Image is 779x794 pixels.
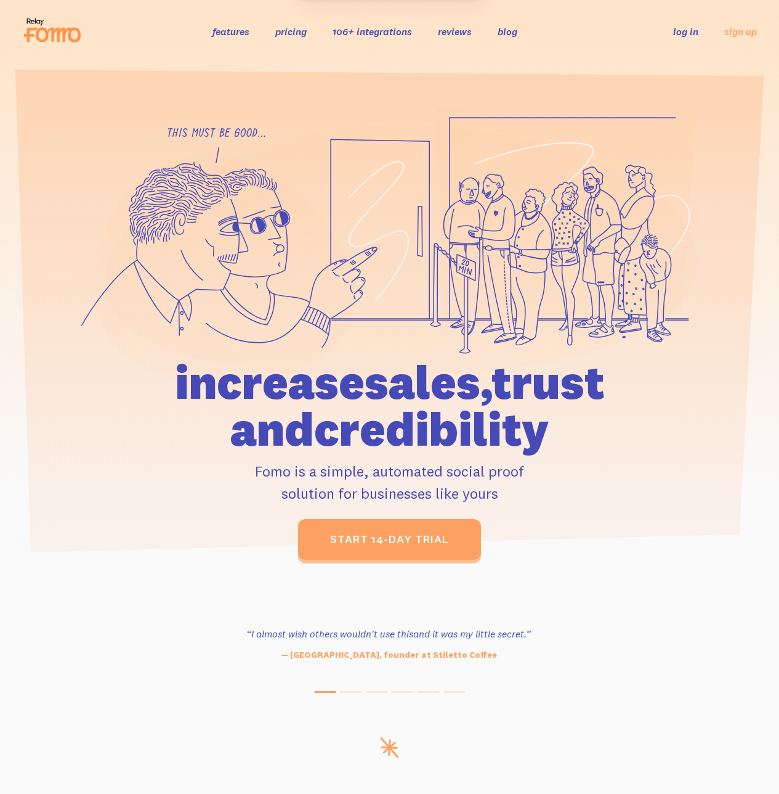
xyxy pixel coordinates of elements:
[212,25,249,38] a: features
[438,25,472,38] a: reviews
[238,649,539,661] p: — [GEOGRAPHIC_DATA], founder at Stiletto Coffee
[333,25,412,38] a: 106+ integrations
[724,25,757,38] a: sign up
[498,25,517,38] a: blog
[134,359,645,452] h1: increase sales, trust and credibility
[673,25,698,38] a: log in
[298,519,481,560] a: start 14-day trial
[275,25,307,38] a: pricing
[238,626,539,641] h3: “I almost wish others wouldn't use this and it was my little secret.”
[134,460,645,504] p: Fomo is a simple, automated social proof solution for businesses like yours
